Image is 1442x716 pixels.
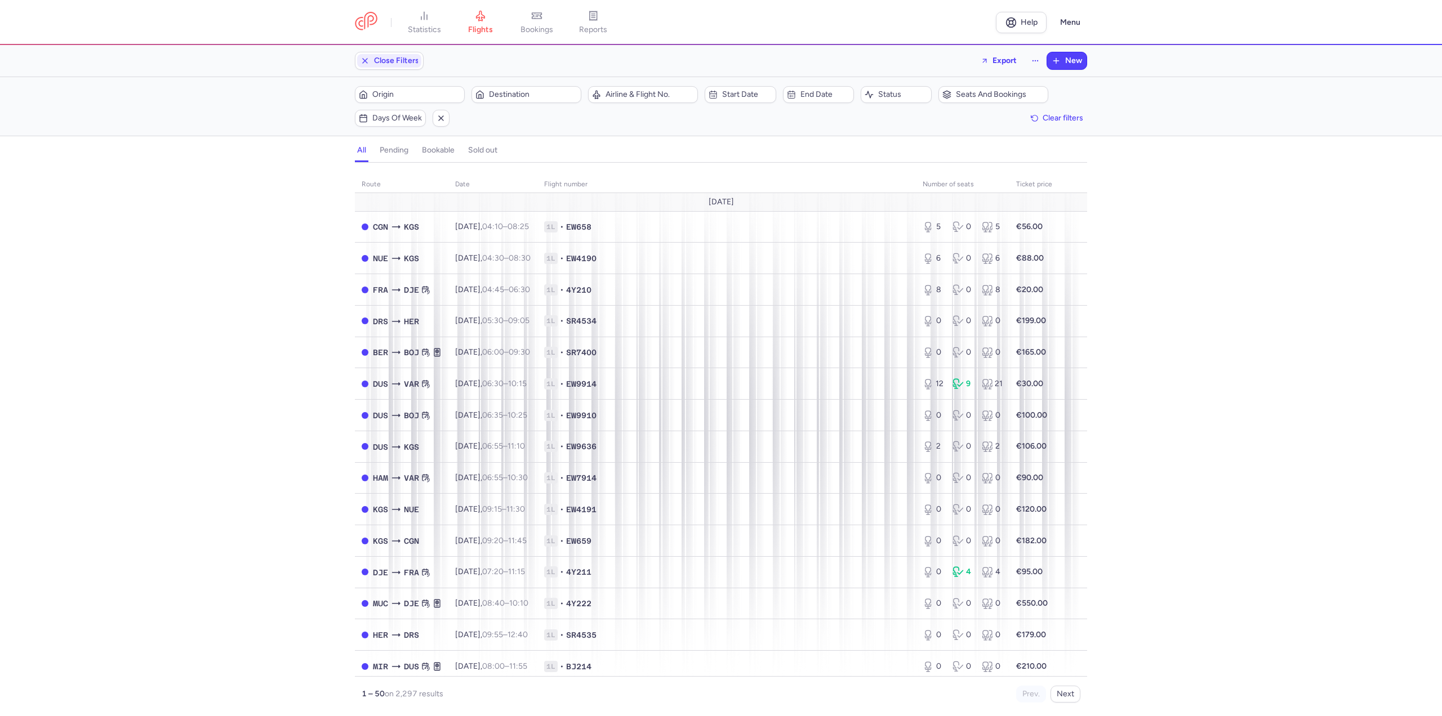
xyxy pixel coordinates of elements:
button: Destination [471,86,581,103]
a: statistics [396,10,452,35]
button: Export [973,52,1024,70]
span: DJE [404,597,419,610]
span: 1L [544,472,558,484]
div: 0 [953,315,973,326]
div: 5 [923,221,943,232]
div: 0 [982,472,1003,484]
strong: €106.00 [1016,441,1047,451]
span: CGN [404,535,419,547]
span: Status [878,90,928,99]
strong: €165.00 [1016,347,1046,357]
a: bookings [509,10,565,35]
div: 0 [923,504,943,515]
time: 06:30 [509,285,530,294]
span: [DATE], [455,661,527,671]
div: 0 [953,284,973,296]
span: VAR [404,378,419,390]
span: End date [800,90,850,99]
span: KGS [373,503,388,516]
span: – [482,316,529,325]
span: [DATE], [455,504,525,514]
span: flights [468,25,493,35]
time: 06:00 [482,347,504,357]
strong: €100.00 [1016,410,1047,420]
button: Start date [705,86,776,103]
span: KGS [404,252,419,265]
a: Help [996,12,1047,33]
span: DUS [373,378,388,390]
time: 11:10 [508,441,525,451]
span: • [560,221,564,232]
time: 06:55 [482,473,503,482]
div: 12 [923,378,943,390]
span: BOJ [404,346,419,359]
div: 0 [923,315,943,326]
div: 0 [953,472,973,484]
span: FRA [404,566,419,579]
button: Clear filters [1027,110,1087,127]
span: DRS [373,315,388,328]
span: – [482,410,527,420]
strong: €20.00 [1016,285,1043,294]
span: HER [373,629,388,641]
time: 10:30 [508,473,528,482]
span: KGS [373,535,388,547]
div: 0 [923,535,943,547]
time: 10:25 [508,410,527,420]
span: Seats and bookings [956,90,1044,99]
th: date [448,176,537,193]
button: Close Filters [355,52,423,69]
span: 1L [544,441,558,452]
button: Menu [1053,12,1087,33]
span: • [560,661,564,672]
span: 1L [544,284,558,296]
strong: 1 – 50 [362,689,385,699]
time: 09:55 [482,630,503,639]
span: on 2,297 results [385,689,443,699]
div: 0 [953,535,973,547]
span: EW9914 [566,378,597,390]
span: 1L [544,629,558,641]
span: [DATE], [455,253,531,263]
strong: €199.00 [1016,316,1046,325]
time: 10:10 [509,598,528,608]
strong: €90.00 [1016,473,1043,482]
div: 21 [982,378,1003,390]
span: 1L [544,253,558,264]
span: DRS [404,629,419,641]
span: DJE [404,284,419,296]
time: 04:45 [482,285,504,294]
span: [DATE], [455,222,529,231]
span: New [1065,56,1082,65]
span: – [482,347,530,357]
span: Origin [372,90,461,99]
div: 2 [923,441,943,452]
span: – [482,504,525,514]
span: DUS [373,441,388,453]
strong: €182.00 [1016,536,1047,545]
th: Flight number [537,176,916,193]
button: New [1047,52,1087,69]
span: SR4535 [566,629,597,641]
span: HER [404,315,419,328]
span: MUC [373,597,388,610]
span: • [560,598,564,609]
strong: €56.00 [1016,222,1043,231]
span: [DATE], [455,379,527,388]
div: 4 [982,566,1003,578]
span: EW4190 [566,253,597,264]
time: 12:40 [508,630,528,639]
span: KGS [404,221,419,233]
div: 0 [953,410,973,421]
div: 0 [982,629,1003,641]
button: Airline & Flight No. [588,86,698,103]
button: Seats and bookings [938,86,1048,103]
button: End date [783,86,854,103]
div: 0 [982,661,1003,672]
span: 1L [544,598,558,609]
strong: €179.00 [1016,630,1046,639]
span: [DATE], [455,630,528,639]
span: bookings [520,25,553,35]
div: 0 [953,347,973,358]
time: 08:30 [509,253,531,263]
